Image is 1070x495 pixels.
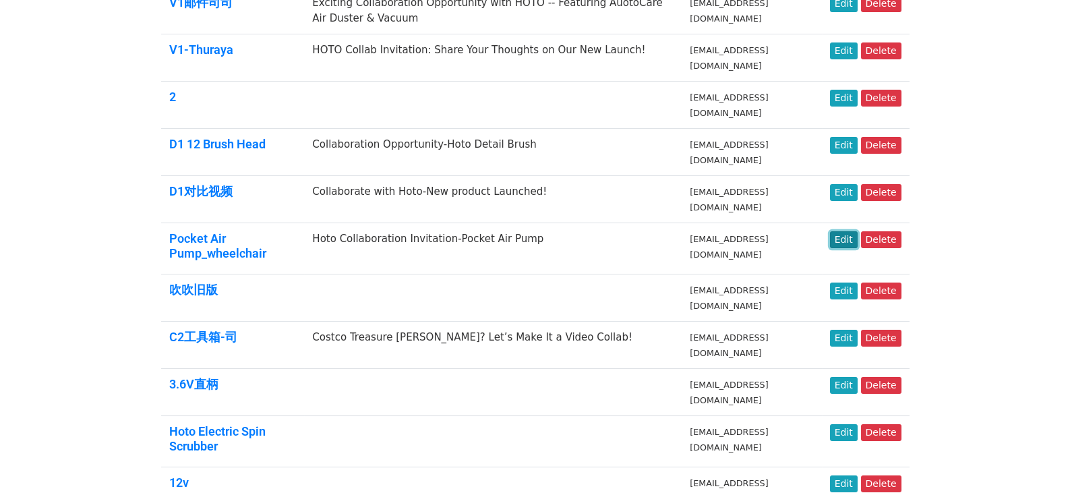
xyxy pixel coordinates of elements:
[169,137,266,151] a: D1 12 Brush Head
[169,330,237,344] a: C2工具箱-司
[830,424,858,441] a: Edit
[830,90,858,107] a: Edit
[169,231,266,260] a: Pocket Air Pump_wheelchair
[690,187,768,212] small: [EMAIL_ADDRESS][DOMAIN_NAME]
[304,322,682,369] td: Costco Treasure [PERSON_NAME]? Let’s Make It a Video Collab!
[690,92,768,118] small: [EMAIL_ADDRESS][DOMAIN_NAME]
[861,377,901,394] a: Delete
[304,129,682,176] td: Collaboration Opportunity-Hoto Detail Brush
[169,283,218,297] a: 吹吹旧版
[861,330,901,347] a: Delete
[169,377,218,391] a: 3.6V直柄
[830,475,858,492] a: Edit
[861,424,901,441] a: Delete
[304,34,682,82] td: HOTO Collab Invitation: Share Your Thoughts on Our New Launch!
[169,184,233,198] a: D1对比视频
[1003,430,1070,495] iframe: Chat Widget
[690,285,768,311] small: [EMAIL_ADDRESS][DOMAIN_NAME]
[690,380,768,405] small: [EMAIL_ADDRESS][DOMAIN_NAME]
[861,283,901,299] a: Delete
[690,45,768,71] small: [EMAIL_ADDRESS][DOMAIN_NAME]
[169,424,266,453] a: Hoto Electric Spin Scrubber
[169,42,233,57] a: V1-Thuraya
[830,330,858,347] a: Edit
[830,184,858,201] a: Edit
[690,332,768,358] small: [EMAIL_ADDRESS][DOMAIN_NAME]
[830,231,858,248] a: Edit
[861,475,901,492] a: Delete
[690,140,768,165] small: [EMAIL_ADDRESS][DOMAIN_NAME]
[861,231,901,248] a: Delete
[304,223,682,274] td: Hoto Collaboration Invitation-Pocket Air Pump
[861,42,901,59] a: Delete
[861,137,901,154] a: Delete
[169,475,189,490] a: 12v
[830,283,858,299] a: Edit
[304,176,682,223] td: Collaborate with Hoto-New product Launched!
[690,234,768,260] small: [EMAIL_ADDRESS][DOMAIN_NAME]
[169,90,176,104] a: 2
[690,427,768,453] small: [EMAIL_ADDRESS][DOMAIN_NAME]
[861,90,901,107] a: Delete
[861,184,901,201] a: Delete
[830,42,858,59] a: Edit
[830,377,858,394] a: Edit
[830,137,858,154] a: Edit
